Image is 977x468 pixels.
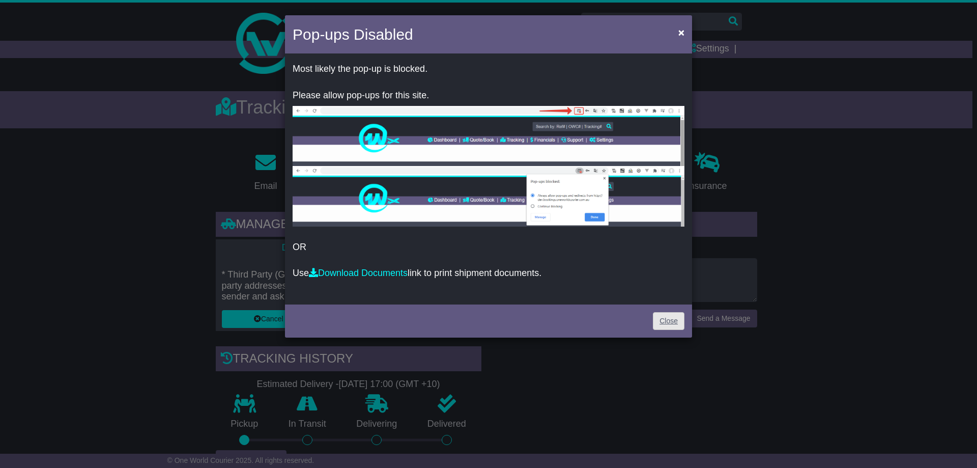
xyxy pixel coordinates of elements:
[293,106,684,166] img: allow-popup-1.png
[678,26,684,38] span: ×
[293,268,684,279] p: Use link to print shipment documents.
[293,166,684,227] img: allow-popup-2.png
[293,90,684,101] p: Please allow pop-ups for this site.
[309,268,408,278] a: Download Documents
[293,23,413,46] h4: Pop-ups Disabled
[653,312,684,330] a: Close
[285,56,692,302] div: OR
[293,64,684,75] p: Most likely the pop-up is blocked.
[673,22,689,43] button: Close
